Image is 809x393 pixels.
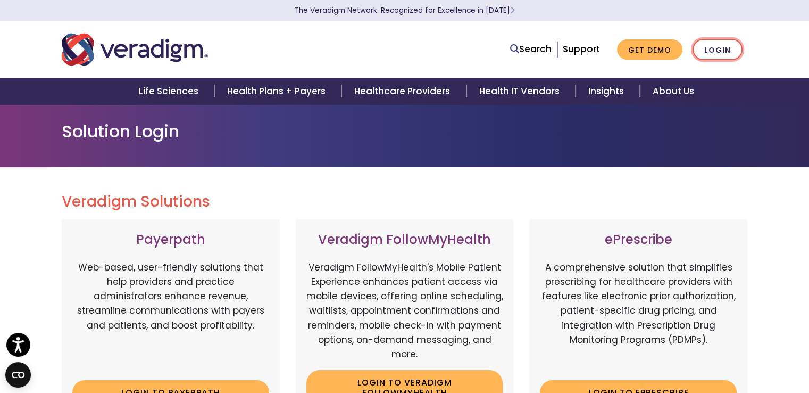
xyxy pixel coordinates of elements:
[640,78,707,105] a: About Us
[295,5,515,15] a: The Veradigm Network: Recognized for Excellence in [DATE]Learn More
[540,260,737,372] p: A comprehensive solution that simplifies prescribing for healthcare providers with features like ...
[214,78,341,105] a: Health Plans + Payers
[306,232,503,248] h3: Veradigm FollowMyHealth
[510,42,552,56] a: Search
[576,78,640,105] a: Insights
[306,260,503,362] p: Veradigm FollowMyHealth's Mobile Patient Experience enhances patient access via mobile devices, o...
[563,43,600,55] a: Support
[693,39,743,61] a: Login
[617,39,682,60] a: Get Demo
[62,193,748,211] h2: Veradigm Solutions
[72,232,269,248] h3: Payerpath
[62,32,208,67] img: Veradigm logo
[5,362,31,388] button: Open CMP widget
[540,232,737,248] h3: ePrescribe
[72,260,269,372] p: Web-based, user-friendly solutions that help providers and practice administrators enhance revenu...
[62,121,748,142] h1: Solution Login
[341,78,466,105] a: Healthcare Providers
[126,78,214,105] a: Life Sciences
[510,5,515,15] span: Learn More
[466,78,576,105] a: Health IT Vendors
